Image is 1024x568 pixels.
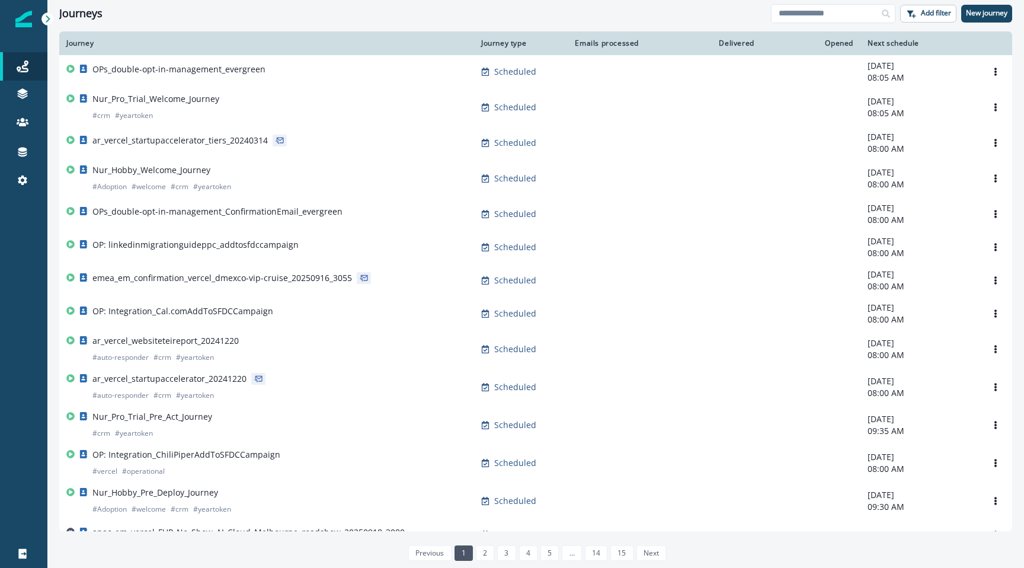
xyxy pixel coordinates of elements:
[868,72,972,84] p: 08:05 AM
[176,352,214,363] p: # yeartoken
[193,503,231,515] p: # yeartoken
[868,451,972,463] p: [DATE]
[59,88,1012,126] a: Nur_Pro_Trial_Welcome_Journey#crm#yeartokenScheduled-[DATE]08:05 AMOptions
[868,280,972,292] p: 08:00 AM
[92,164,210,176] p: Nur_Hobby_Welcome_Journey
[92,305,273,317] p: OP: Integration_Cal.comAddToSFDCCampaign
[494,343,536,355] p: Scheduled
[92,465,117,477] p: # vercel
[868,302,972,314] p: [DATE]
[986,340,1005,358] button: Options
[59,264,1012,297] a: emea_em_confirmation_vercel_dmexco-vip-cruise_20250916_3055Scheduled-[DATE]08:00 AMOptions
[122,465,165,477] p: # operational
[476,545,494,561] a: Page 2
[92,526,405,538] p: apac_em_vercel_FUP_No_Show_AI_Cloud_Melbourne_roadshow_20250918_3080
[494,173,536,184] p: Scheduled
[92,135,268,146] p: ar_vercel_startupaccelerator_tiers_20240314
[92,427,110,439] p: # crm
[92,63,265,75] p: OPs_double-opt-in-management_evergreen
[153,390,171,401] p: # crm
[868,349,972,361] p: 08:00 AM
[653,39,754,48] div: Delivered
[868,269,972,280] p: [DATE]
[868,235,972,247] p: [DATE]
[494,275,536,286] p: Scheduled
[986,526,1005,544] button: Options
[59,520,1012,550] a: apac_em_vercel_FUP_No_Show_AI_Cloud_Melbourne_roadshow_20250918_3080Scheduled--Options
[986,170,1005,187] button: Options
[868,202,972,214] p: [DATE]
[986,305,1005,323] button: Options
[92,181,127,193] p: # Adoption
[986,454,1005,472] button: Options
[868,39,972,48] div: Next schedule
[494,241,536,253] p: Scheduled
[59,297,1012,330] a: OP: Integration_Cal.comAddToSFDCCampaignScheduled-[DATE]08:00 AMOptions
[921,9,951,17] p: Add filter
[171,503,188,515] p: # crm
[494,419,536,431] p: Scheduled
[986,378,1005,396] button: Options
[176,390,214,401] p: # yeartoken
[92,272,352,284] p: emea_em_confirmation_vercel_dmexco-vip-cruise_20250916_3055
[497,545,516,561] a: Page 3
[455,545,473,561] a: Page 1 is your current page
[92,352,149,363] p: # auto-responder
[570,39,639,48] div: Emails processed
[868,247,972,259] p: 08:00 AM
[405,545,666,561] ul: Pagination
[494,66,536,78] p: Scheduled
[92,373,247,385] p: ar_vercel_startupaccelerator_20241220
[868,214,972,226] p: 08:00 AM
[868,489,972,501] p: [DATE]
[15,11,32,27] img: Inflection
[986,238,1005,256] button: Options
[59,197,1012,231] a: OPs_double-opt-in-management_ConfirmationEmail_evergreenScheduled-[DATE]08:00 AMOptions
[92,93,219,105] p: Nur_Pro_Trial_Welcome_Journey
[868,60,972,72] p: [DATE]
[494,101,536,113] p: Scheduled
[193,181,231,193] p: # yeartoken
[986,98,1005,116] button: Options
[636,545,666,561] a: Next page
[868,314,972,326] p: 08:00 AM
[769,39,853,48] div: Opened
[986,63,1005,81] button: Options
[59,330,1012,368] a: ar_vercel_websiteteireport_20241220#auto-responder#crm#yeartokenScheduled-[DATE]08:00 AMOptions
[494,137,536,149] p: Scheduled
[59,231,1012,264] a: OP: linkedinmigrationguideppc_addtosfdccampaignScheduled-[DATE]08:00 AMOptions
[115,110,153,122] p: # yeartoken
[610,545,633,561] a: Page 15
[868,143,972,155] p: 08:00 AM
[868,95,972,107] p: [DATE]
[494,308,536,320] p: Scheduled
[562,545,581,561] a: Jump forward
[92,110,110,122] p: # crm
[900,5,956,23] button: Add filter
[868,167,972,178] p: [DATE]
[92,206,343,218] p: OPs_double-opt-in-management_ConfirmationEmail_evergreen
[494,457,536,469] p: Scheduled
[961,5,1012,23] button: New journey
[494,495,536,507] p: Scheduled
[59,444,1012,482] a: OP: Integration_ChiliPiperAddToSFDCCampaign#vercel#operationalScheduled-[DATE]08:00 AMOptions
[481,39,556,48] div: Journey type
[132,503,166,515] p: # welcome
[868,529,972,541] p: -
[92,390,149,401] p: # auto-responder
[92,487,218,499] p: Nur_Hobby_Pre_Deploy_Journey
[92,239,299,251] p: OP: linkedinmigrationguideppc_addtosfdccampaign
[519,545,537,561] a: Page 4
[868,178,972,190] p: 08:00 AM
[59,7,103,20] h1: Journeys
[59,482,1012,520] a: Nur_Hobby_Pre_Deploy_Journey#Adoption#welcome#crm#yeartokenScheduled-[DATE]09:30 AMOptions
[92,411,212,423] p: Nur_Pro_Trial_Pre_Act_Journey
[115,427,153,439] p: # yeartoken
[986,272,1005,289] button: Options
[585,545,607,561] a: Page 14
[986,134,1005,152] button: Options
[868,501,972,513] p: 09:30 AM
[132,181,166,193] p: # welcome
[868,463,972,475] p: 08:00 AM
[494,381,536,393] p: Scheduled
